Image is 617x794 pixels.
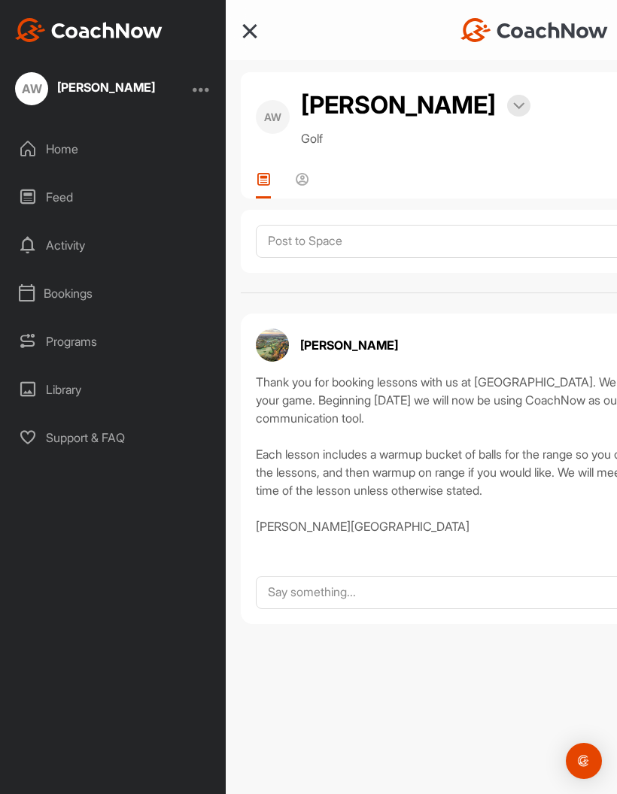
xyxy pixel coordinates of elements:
div: AW [256,100,290,134]
img: CoachNow [460,18,608,42]
img: arrow-down [513,102,524,110]
h2: [PERSON_NAME] [301,87,496,123]
div: Home [8,130,219,168]
div: Bookings [8,274,219,312]
div: Open Intercom Messenger [566,743,602,779]
p: Golf [301,129,530,147]
div: Feed [8,178,219,216]
img: avatar [256,329,289,362]
div: AW [15,72,48,105]
p: [PERSON_NAME] [300,336,398,354]
div: Support & FAQ [8,419,219,456]
img: CoachNow [15,18,163,42]
div: Library [8,371,219,408]
div: Activity [8,226,219,264]
div: [PERSON_NAME] [57,81,155,93]
div: Programs [8,323,219,360]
